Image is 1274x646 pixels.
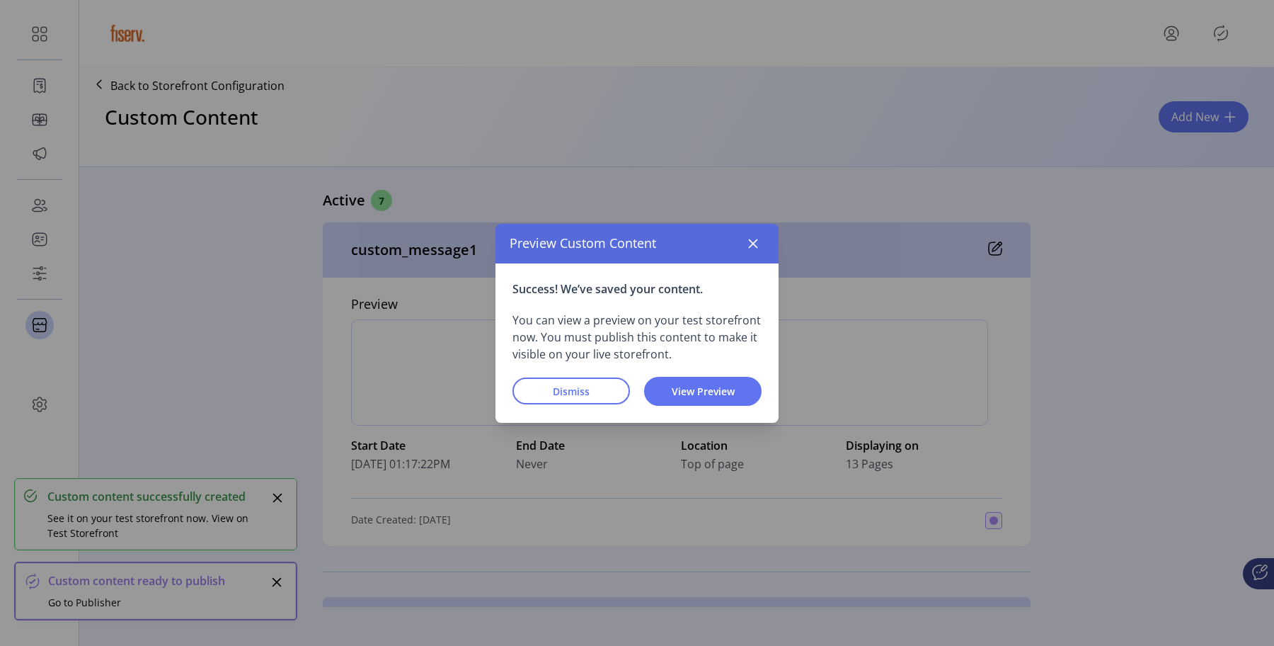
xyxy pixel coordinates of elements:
[644,377,762,406] button: View Preview
[512,312,762,363] p: You can view a preview on your test storefront now. You must publish this content to make it visi...
[512,378,630,404] button: Dismiss
[510,234,656,253] span: Preview Custom Content
[531,384,612,399] span: Dismiss
[512,280,762,297] p: Success! We’ve saved your content.
[662,384,743,399] span: View Preview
